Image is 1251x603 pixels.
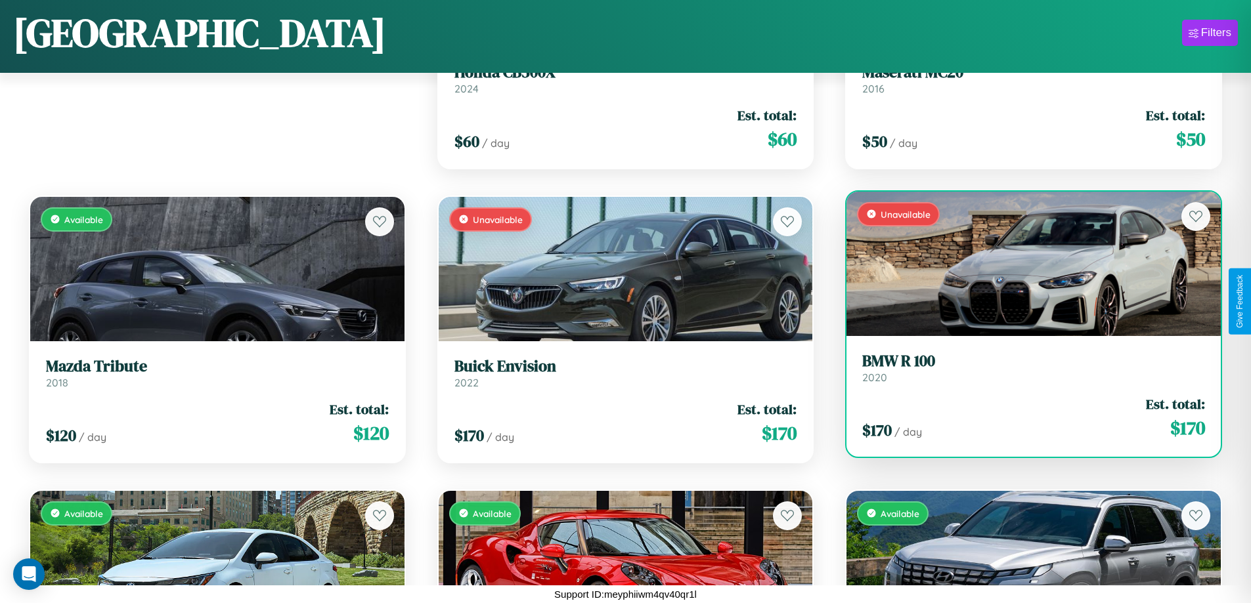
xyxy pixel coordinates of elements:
[737,400,797,419] span: Est. total:
[454,357,797,376] h3: Buick Envision
[64,214,103,225] span: Available
[454,376,479,389] span: 2022
[454,357,797,389] a: Buick Envision2022
[1170,415,1205,441] span: $ 170
[1146,394,1205,413] span: Est. total:
[46,357,389,376] h3: Mazda Tribute
[487,430,514,444] span: / day
[890,136,917,150] span: / day
[894,425,922,438] span: / day
[554,585,697,603] p: Support ID: meyphiiwm4qv40qr1l
[862,352,1205,384] a: BMW R 1002020
[454,131,479,152] span: $ 60
[79,430,106,444] span: / day
[1201,26,1231,39] div: Filters
[473,508,512,519] span: Available
[737,106,797,125] span: Est. total:
[862,371,887,384] span: 2020
[1235,275,1244,328] div: Give Feedback
[454,63,797,82] h3: Honda CB500X
[482,136,510,150] span: / day
[46,376,68,389] span: 2018
[862,419,892,441] span: $ 170
[454,82,479,95] span: 2024
[13,558,45,590] div: Open Intercom Messenger
[454,425,484,446] span: $ 170
[862,82,885,95] span: 2016
[768,126,797,152] span: $ 60
[46,425,76,446] span: $ 120
[1176,126,1205,152] span: $ 50
[1146,106,1205,125] span: Est. total:
[762,420,797,446] span: $ 170
[46,357,389,389] a: Mazda Tribute2018
[1182,20,1238,46] button: Filters
[473,214,523,225] span: Unavailable
[881,508,919,519] span: Available
[881,209,931,220] span: Unavailable
[64,508,103,519] span: Available
[353,420,389,446] span: $ 120
[454,63,797,95] a: Honda CB500X2024
[13,6,386,60] h1: [GEOGRAPHIC_DATA]
[862,63,1205,95] a: Maserati MC202016
[330,400,389,419] span: Est. total:
[862,131,887,152] span: $ 50
[862,63,1205,82] h3: Maserati MC20
[862,352,1205,371] h3: BMW R 100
